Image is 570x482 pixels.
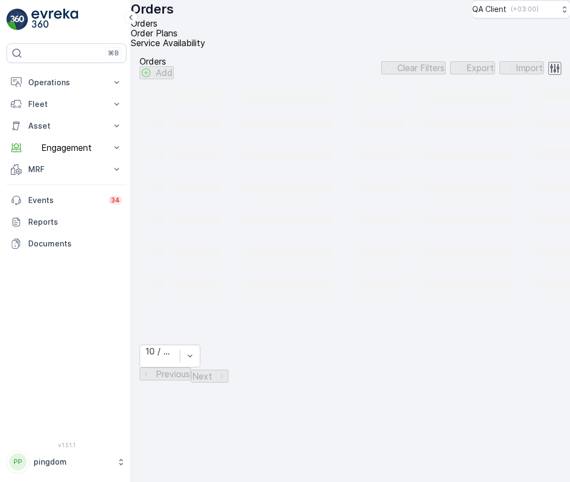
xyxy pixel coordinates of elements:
[7,137,126,158] button: Engagement
[108,49,119,58] p: ⌘B
[28,164,105,175] p: MRF
[34,456,111,467] p: pingdom
[28,99,105,110] p: Fleet
[397,63,445,73] p: Clear Filters
[111,196,120,205] p: 34
[191,370,229,383] button: Next
[145,346,174,356] div: 10 / Page
[472,4,506,15] p: QA Client
[140,367,191,380] button: Previous
[511,5,539,14] p: ( +03:00 )
[31,9,78,30] img: logo_light-DOdMpM7g.png
[499,61,544,74] button: Import
[7,158,126,180] button: MRF
[28,77,105,88] p: Operations
[28,238,122,249] p: Documents
[131,28,178,39] span: Order Plans
[7,115,126,137] button: Asset
[156,369,190,379] p: Previous
[192,371,212,381] p: Next
[7,211,126,233] a: Reports
[7,72,126,93] button: Operations
[140,66,174,79] button: Add
[7,233,126,255] a: Documents
[466,63,494,73] p: Export
[7,93,126,115] button: Fleet
[7,189,126,211] a: Events34
[140,56,174,66] p: Orders
[28,195,102,206] p: Events
[28,217,122,227] p: Reports
[381,61,446,74] button: Clear Filters
[450,61,495,74] button: Export
[7,9,28,30] img: logo
[516,63,543,73] p: Import
[7,442,126,448] span: v 1.51.1
[28,120,105,131] p: Asset
[131,37,205,48] span: Service Availability
[156,68,173,78] p: Add
[28,143,105,153] p: Engagement
[131,18,157,29] span: Orders
[9,453,27,471] div: PP
[7,451,126,473] button: PPpingdom
[131,1,174,18] p: Orders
